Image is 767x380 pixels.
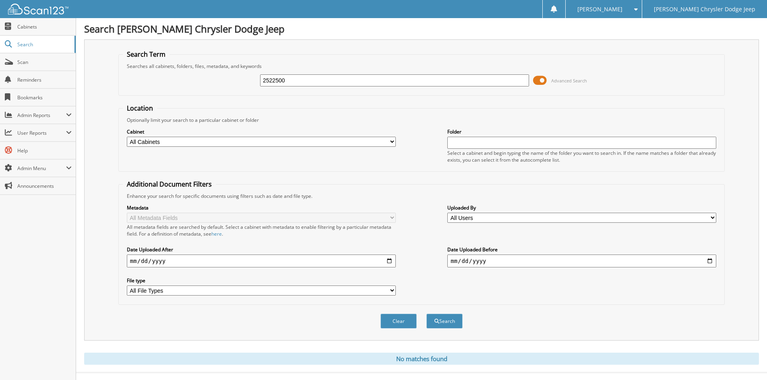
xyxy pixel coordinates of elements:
[211,230,222,237] a: here
[8,4,68,14] img: scan123-logo-white.svg
[577,7,622,12] span: [PERSON_NAME]
[127,246,396,253] label: Date Uploaded After
[127,224,396,237] div: All metadata fields are searched by default. Select a cabinet with metadata to enable filtering b...
[17,94,72,101] span: Bookmarks
[17,112,66,119] span: Admin Reports
[17,76,72,83] span: Reminders
[17,183,72,189] span: Announcements
[17,129,66,136] span: User Reports
[380,314,417,329] button: Clear
[84,22,759,35] h1: Search [PERSON_NAME] Chrysler Dodge Jeep
[426,314,463,329] button: Search
[447,128,716,135] label: Folder
[123,180,216,189] legend: Additional Document Filters
[123,104,157,113] legend: Location
[123,193,720,199] div: Enhance your search for specific documents using filters such as date and file type.
[551,78,587,84] span: Advanced Search
[127,128,396,135] label: Cabinet
[127,277,396,284] label: File type
[447,150,716,163] div: Select a cabinet and begin typing the name of the folder you want to search in. If the name match...
[127,204,396,211] label: Metadata
[127,255,396,267] input: start
[447,204,716,211] label: Uploaded By
[447,255,716,267] input: end
[17,23,72,30] span: Cabinets
[123,117,720,123] div: Optionally limit your search to a particular cabinet or folder
[17,147,72,154] span: Help
[447,246,716,253] label: Date Uploaded Before
[17,59,72,66] span: Scan
[654,7,755,12] span: [PERSON_NAME] Chrysler Dodge Jeep
[123,50,170,59] legend: Search Term
[123,63,720,70] div: Searches all cabinets, folders, files, metadata, and keywords
[17,165,66,172] span: Admin Menu
[17,41,70,48] span: Search
[84,353,759,365] div: No matches found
